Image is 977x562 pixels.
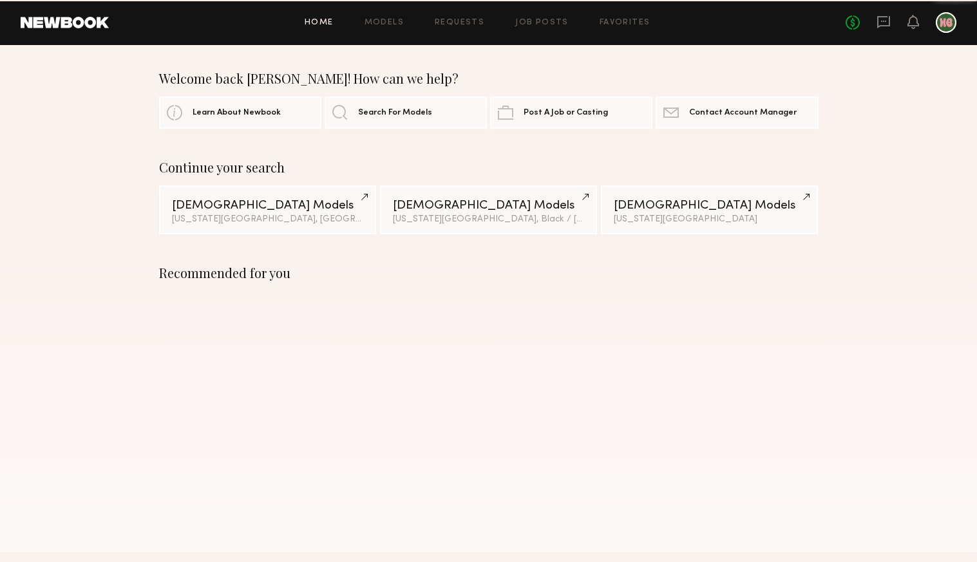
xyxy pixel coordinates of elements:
div: [US_STATE][GEOGRAPHIC_DATA] [614,215,805,224]
a: Home [305,19,334,27]
span: Post A Job or Casting [524,109,608,117]
div: [US_STATE][GEOGRAPHIC_DATA], [GEOGRAPHIC_DATA] [172,215,363,224]
div: Continue your search [159,160,819,175]
div: Welcome back [PERSON_NAME]! How can we help? [159,71,819,86]
span: Learn About Newbook [193,109,281,117]
a: E [936,12,956,33]
a: Search For Models [325,97,487,129]
a: Favorites [600,19,650,27]
div: Recommended for you [159,265,819,281]
a: Post A Job or Casting [490,97,652,129]
a: Learn About Newbook [159,97,321,129]
span: Contact Account Manager [689,109,797,117]
a: [DEMOGRAPHIC_DATA] Models[US_STATE][GEOGRAPHIC_DATA], [GEOGRAPHIC_DATA] [159,185,376,234]
a: Job Posts [515,19,569,27]
a: Requests [435,19,484,27]
div: [DEMOGRAPHIC_DATA] Models [393,200,584,212]
div: [US_STATE][GEOGRAPHIC_DATA], Black / [DEMOGRAPHIC_DATA] [393,215,584,224]
span: Search For Models [358,109,432,117]
div: [DEMOGRAPHIC_DATA] Models [172,200,363,212]
div: [DEMOGRAPHIC_DATA] Models [614,200,805,212]
a: [DEMOGRAPHIC_DATA] Models[US_STATE][GEOGRAPHIC_DATA], Black / [DEMOGRAPHIC_DATA] [380,185,597,234]
a: Models [365,19,404,27]
a: [DEMOGRAPHIC_DATA] Models[US_STATE][GEOGRAPHIC_DATA] [601,185,818,234]
a: Contact Account Manager [656,97,818,129]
